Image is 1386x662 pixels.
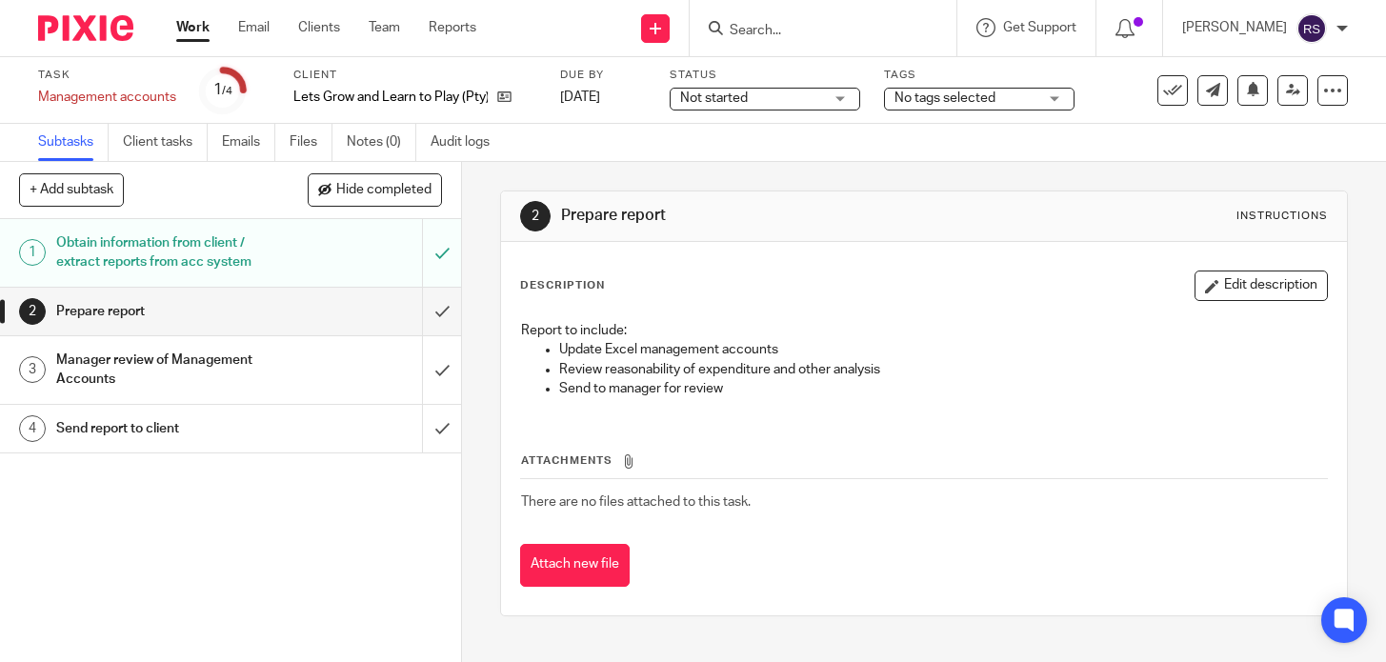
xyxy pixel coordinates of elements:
[38,88,176,107] div: Management accounts
[1003,21,1076,34] span: Get Support
[1236,209,1328,224] div: Instructions
[222,124,275,161] a: Emails
[1296,13,1327,44] img: svg%3E
[56,297,288,326] h1: Prepare report
[336,183,432,198] span: Hide completed
[238,18,270,37] a: Email
[431,124,504,161] a: Audit logs
[369,18,400,37] a: Team
[680,91,748,105] span: Not started
[559,360,1326,379] p: Review reasonability of expenditure and other analysis
[290,124,332,161] a: Files
[521,321,1326,340] p: Report to include:
[298,18,340,37] a: Clients
[38,68,176,83] label: Task
[429,18,476,37] a: Reports
[1182,18,1287,37] p: [PERSON_NAME]
[38,15,133,41] img: Pixie
[560,68,646,83] label: Due by
[561,206,965,226] h1: Prepare report
[520,201,551,231] div: 2
[293,88,488,107] p: Lets Grow and Learn to Play (Pty) Ltd
[19,173,124,206] button: + Add subtask
[56,229,288,277] h1: Obtain information from client / extract reports from acc system
[222,86,232,96] small: /4
[19,415,46,442] div: 4
[56,346,288,394] h1: Manager review of Management Accounts
[560,90,600,104] span: [DATE]
[1195,271,1328,301] button: Edit description
[670,68,860,83] label: Status
[521,455,613,466] span: Attachments
[894,91,995,105] span: No tags selected
[293,68,536,83] label: Client
[213,79,232,101] div: 1
[559,379,1326,398] p: Send to manager for review
[176,18,210,37] a: Work
[884,68,1075,83] label: Tags
[38,124,109,161] a: Subtasks
[19,239,46,266] div: 1
[728,23,899,40] input: Search
[19,356,46,383] div: 3
[123,124,208,161] a: Client tasks
[19,298,46,325] div: 2
[520,278,605,293] p: Description
[559,340,1326,359] p: Update Excel management accounts
[56,414,288,443] h1: Send report to client
[308,173,442,206] button: Hide completed
[347,124,416,161] a: Notes (0)
[521,495,751,509] span: There are no files attached to this task.
[520,544,630,587] button: Attach new file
